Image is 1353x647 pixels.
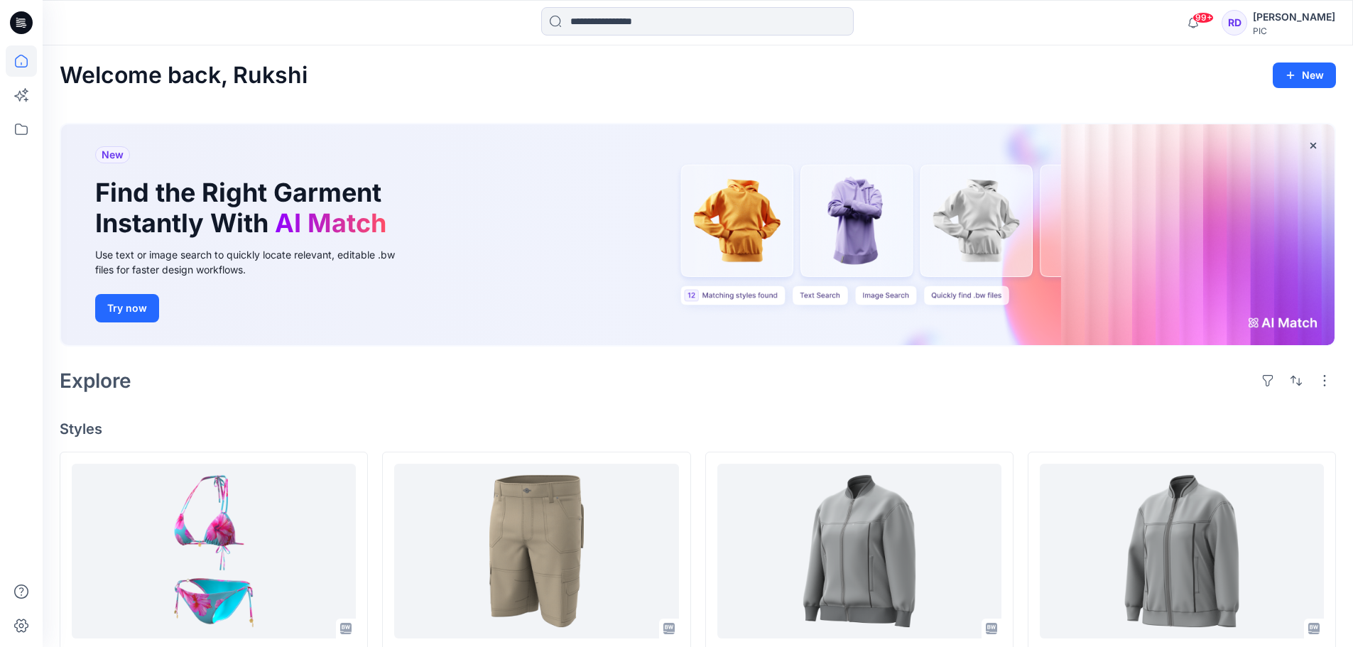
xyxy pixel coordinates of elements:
[1253,26,1335,36] div: PIC
[717,464,1001,639] a: ZIPPER BOMBER JACKET
[95,247,415,277] div: Use text or image search to quickly locate relevant, editable .bw files for faster design workflows.
[60,420,1336,437] h4: Styles
[95,178,393,239] h1: Find the Right Garment Instantly With
[72,464,356,639] a: CALIENTE
[1040,464,1324,639] a: ZIPPER BOMBER JACKET
[60,369,131,392] h2: Explore
[1222,10,1247,36] div: RD
[1273,62,1336,88] button: New
[1192,12,1214,23] span: 99+
[1253,9,1335,26] div: [PERSON_NAME]
[102,146,124,163] span: New
[60,62,308,89] h2: Welcome back, Rukshi
[95,294,159,322] button: Try now
[394,464,678,639] a: LONG CARGO SHORT
[275,207,386,239] span: AI Match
